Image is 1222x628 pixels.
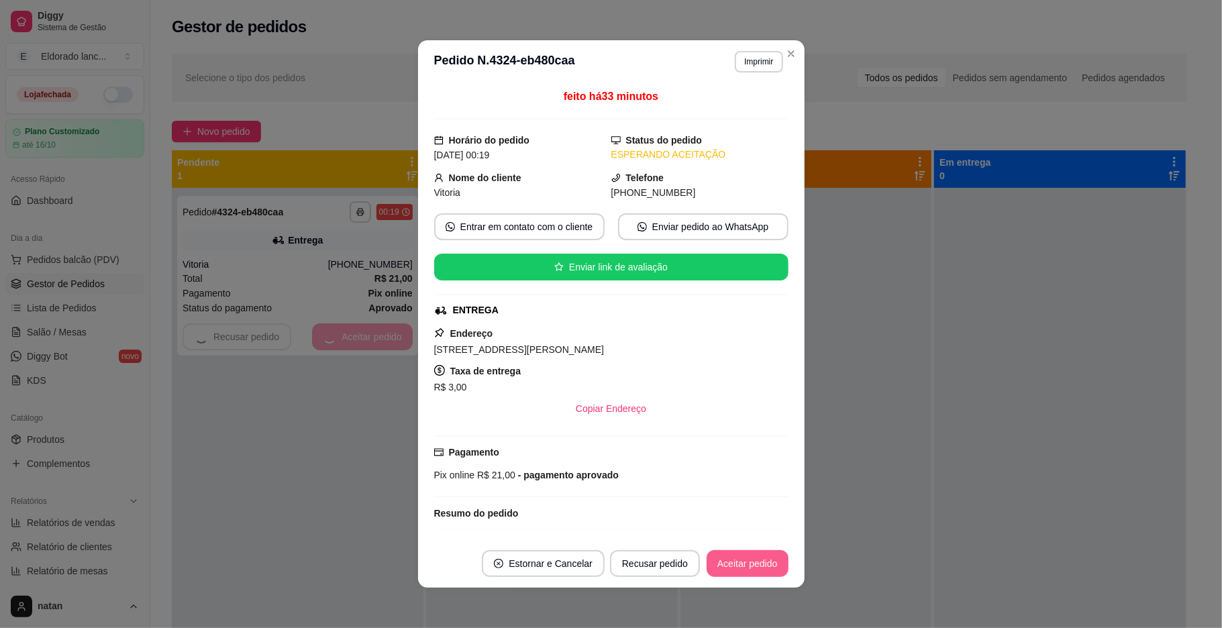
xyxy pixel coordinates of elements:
div: ESPERANDO ACEITAÇÃO [611,148,788,162]
span: whats-app [446,222,455,231]
strong: Nome do cliente [449,172,521,183]
span: feito há 33 minutos [564,91,658,102]
strong: Horário do pedido [449,135,530,146]
div: ENTREGA [453,303,499,317]
span: calendar [434,136,444,145]
strong: Endereço [450,328,493,339]
span: desktop [611,136,621,145]
strong: Pagamento [449,447,499,458]
button: Imprimir [735,51,782,72]
button: whats-appEnviar pedido ao WhatsApp [618,213,788,240]
span: Pix online [434,470,475,480]
span: R$ 21,00 [474,470,515,480]
strong: Resumo do pedido [434,508,519,519]
h3: Pedido N. 4324-eb480caa [434,51,575,72]
span: user [434,173,444,182]
button: starEnviar link de avaliação [434,254,788,280]
span: credit-card [434,448,444,457]
span: dollar [434,365,445,376]
strong: Taxa de entrega [450,366,521,376]
span: Vitoria [434,187,460,198]
span: [PHONE_NUMBER] [611,187,696,198]
button: close-circleEstornar e Cancelar [482,550,605,577]
button: Close [780,43,802,64]
button: Copiar Endereço [565,395,657,422]
span: phone [611,173,621,182]
span: pushpin [434,327,445,338]
strong: Telefone [626,172,664,183]
span: - pagamento aprovado [515,470,619,480]
span: R$ 3,00 [434,382,467,392]
span: close-circle [494,559,503,568]
span: [STREET_ADDRESS][PERSON_NAME] [434,344,605,355]
button: Aceitar pedido [707,550,788,577]
span: [DATE] 00:19 [434,150,490,160]
button: Recusar pedido [610,550,700,577]
span: whats-app [638,222,647,231]
strong: Status do pedido [626,135,703,146]
span: star [554,262,564,272]
button: whats-appEntrar em contato com o cliente [434,213,605,240]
